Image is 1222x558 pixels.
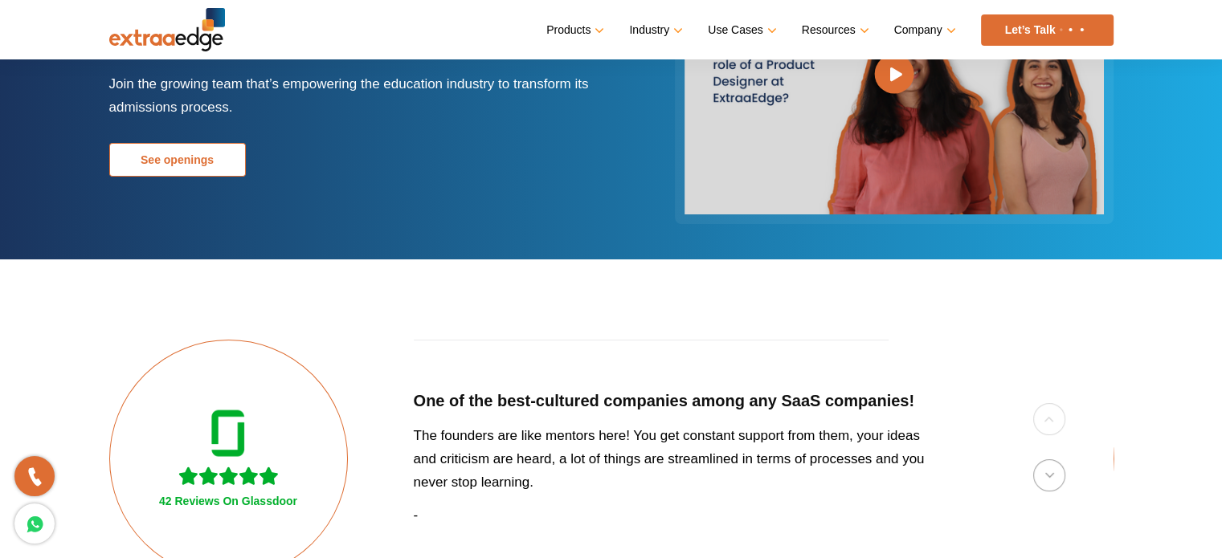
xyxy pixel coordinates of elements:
p: The founders are like mentors here! You get constant support from them, your ideas and criticism ... [414,424,942,494]
a: See openings [109,143,246,177]
a: Industry [629,18,680,42]
h3: 42 Reviews On Glassdoor [159,495,297,508]
button: Next [1033,459,1065,491]
h5: One of the best-cultured companies among any SaaS companies! [414,391,942,411]
a: Use Cases [708,18,773,42]
a: Company [894,18,953,42]
a: Let’s Talk [981,14,1114,46]
a: Products [546,18,601,42]
p: - [414,503,942,527]
a: Resources [802,18,866,42]
p: Join the growing team that’s empowering the education industry to transform its admissions process. [109,72,599,119]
